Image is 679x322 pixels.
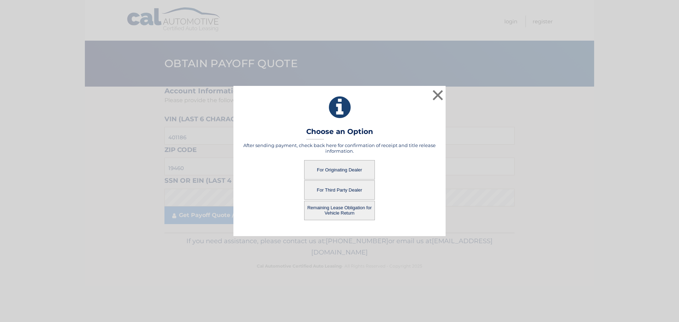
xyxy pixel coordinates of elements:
button: × [431,88,445,102]
button: For Third Party Dealer [304,180,375,200]
button: For Originating Dealer [304,160,375,180]
h5: After sending payment, check back here for confirmation of receipt and title release information. [242,142,437,154]
button: Remaining Lease Obligation for Vehicle Return [304,201,375,220]
h3: Choose an Option [306,127,373,140]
